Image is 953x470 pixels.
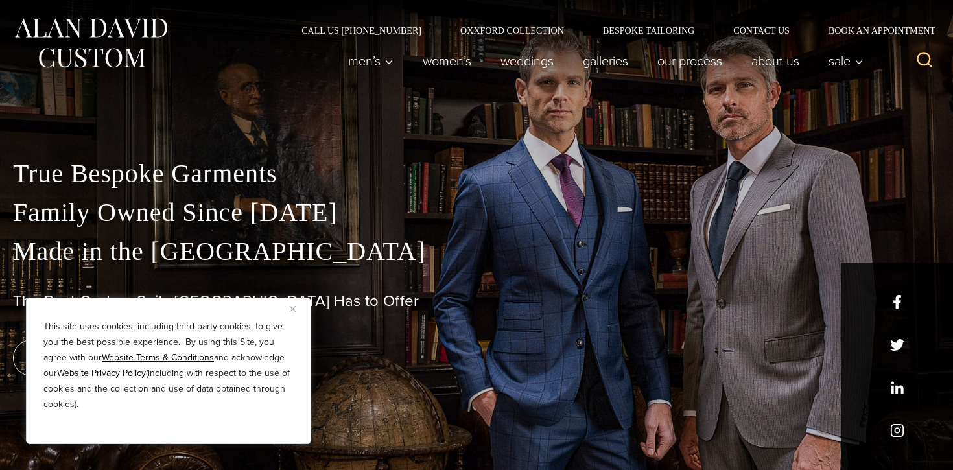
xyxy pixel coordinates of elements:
[57,366,146,380] a: Website Privacy Policy
[714,26,809,35] a: Contact Us
[829,54,864,67] span: Sale
[909,45,940,76] button: View Search Form
[348,54,394,67] span: Men’s
[737,48,814,74] a: About Us
[643,48,737,74] a: Our Process
[290,306,296,312] img: Close
[408,48,486,74] a: Women’s
[13,154,940,271] p: True Bespoke Garments Family Owned Since [DATE] Made in the [GEOGRAPHIC_DATA]
[290,301,305,316] button: Close
[43,319,294,412] p: This site uses cookies, including third party cookies, to give you the best possible experience. ...
[102,351,214,364] a: Website Terms & Conditions
[809,26,940,35] a: Book an Appointment
[13,340,194,376] a: book an appointment
[13,292,940,311] h1: The Best Custom Suits [GEOGRAPHIC_DATA] Has to Offer
[486,48,569,74] a: weddings
[282,26,940,35] nav: Secondary Navigation
[569,48,643,74] a: Galleries
[583,26,714,35] a: Bespoke Tailoring
[334,48,871,74] nav: Primary Navigation
[13,14,169,72] img: Alan David Custom
[282,26,441,35] a: Call Us [PHONE_NUMBER]
[441,26,583,35] a: Oxxford Collection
